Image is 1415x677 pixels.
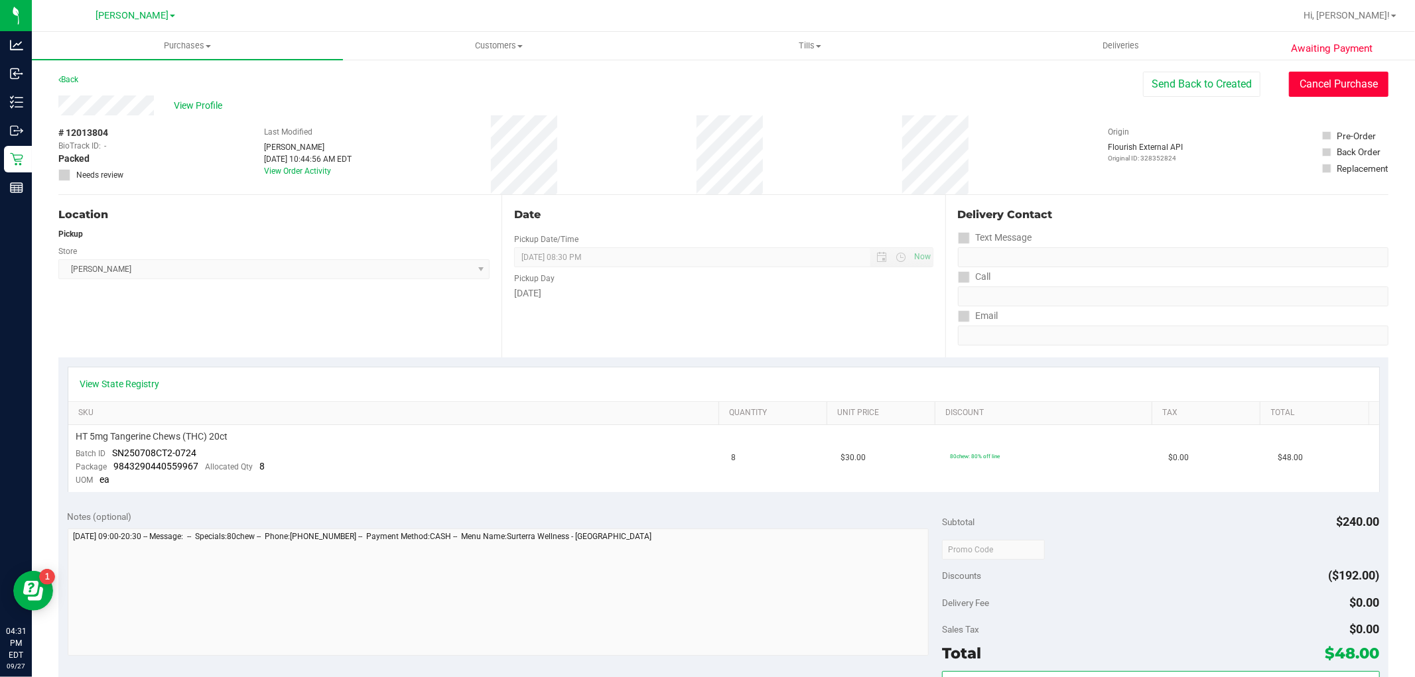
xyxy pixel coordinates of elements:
[514,273,555,284] label: Pickup Day
[58,152,90,166] span: Packed
[514,286,933,300] div: [DATE]
[950,453,1000,460] span: 80chew: 80% off line
[514,233,578,245] label: Pickup Date/Time
[1329,568,1380,582] span: ($192.00)
[76,462,107,471] span: Package
[1108,141,1183,163] div: Flourish External API
[264,126,312,138] label: Last Modified
[343,32,654,60] a: Customers
[942,624,979,635] span: Sales Tax
[76,430,228,443] span: HT 5mg Tangerine Chews (THC) 20ct
[58,75,78,84] a: Back
[1108,126,1129,138] label: Origin
[104,140,106,152] span: -
[206,462,253,471] span: Allocated Qty
[6,661,26,671] p: 09/27
[1108,153,1183,163] p: Original ID: 328352824
[10,181,23,194] inline-svg: Reports
[264,153,352,165] div: [DATE] 10:44:56 AM EDT
[344,40,653,52] span: Customers
[264,141,352,153] div: [PERSON_NAME]
[1143,72,1260,97] button: Send Back to Created
[114,461,199,471] span: 9843290440559967
[1350,595,1380,609] span: $0.00
[264,166,331,176] a: View Order Activity
[1289,72,1388,97] button: Cancel Purchase
[958,228,1032,247] label: Text Message
[732,452,736,464] span: 8
[260,461,265,471] span: 8
[1304,10,1390,21] span: Hi, [PERSON_NAME]!
[10,153,23,166] inline-svg: Retail
[958,207,1388,223] div: Delivery Contact
[729,408,822,418] a: Quantity
[58,245,77,257] label: Store
[100,474,110,485] span: ea
[174,99,227,113] span: View Profile
[1337,129,1377,143] div: Pre-Order
[80,377,160,391] a: View State Registry
[942,517,975,527] span: Subtotal
[39,569,55,585] iframe: Resource center unread badge
[78,408,713,418] a: SKU
[958,286,1388,306] input: Format: (999) 999-9999
[958,247,1388,267] input: Format: (999) 999-9999
[58,140,101,152] span: BioTrack ID:
[13,571,53,611] iframe: Resource center
[10,95,23,109] inline-svg: Inventory
[1291,41,1373,56] span: Awaiting Payment
[514,207,933,223] div: Date
[6,625,26,661] p: 04:31 PM EDT
[1168,452,1189,464] span: $0.00
[1325,644,1380,662] span: $48.00
[113,448,197,458] span: SN250708CT2-0724
[10,38,23,52] inline-svg: Analytics
[1162,408,1255,418] a: Tax
[32,40,343,52] span: Purchases
[10,124,23,137] inline-svg: Outbound
[655,40,965,52] span: Tills
[1337,162,1388,175] div: Replacement
[58,207,490,223] div: Location
[1337,515,1380,528] span: $240.00
[96,10,168,21] span: [PERSON_NAME]
[76,449,106,458] span: Batch ID
[58,126,108,140] span: # 12013804
[1085,40,1157,52] span: Deliveries
[1271,408,1364,418] a: Total
[76,169,123,181] span: Needs review
[68,511,132,522] span: Notes (optional)
[942,540,1045,560] input: Promo Code
[958,306,998,326] label: Email
[837,408,930,418] a: Unit Price
[10,67,23,80] inline-svg: Inbound
[958,267,991,286] label: Call
[32,32,343,60] a: Purchases
[1350,622,1380,636] span: $0.00
[965,32,1276,60] a: Deliveries
[942,564,981,587] span: Discounts
[942,644,981,662] span: Total
[942,597,989,608] span: Delivery Fee
[946,408,1147,418] a: Discount
[654,32,965,60] a: Tills
[58,229,83,239] strong: Pickup
[841,452,866,464] span: $30.00
[1278,452,1303,464] span: $48.00
[1337,145,1381,158] div: Back Order
[76,475,94,485] span: UOM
